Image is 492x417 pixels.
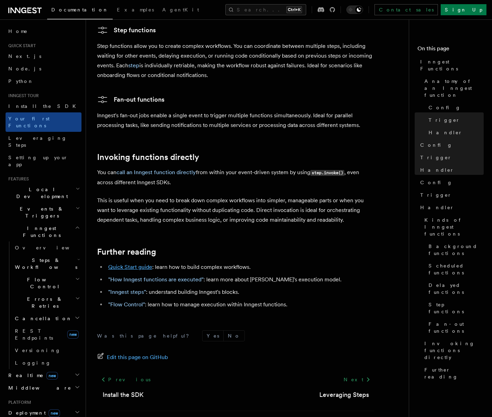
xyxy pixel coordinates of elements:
button: Flow Control [12,273,81,293]
span: Platform [6,400,31,405]
a: Edit this page on GitHub [97,352,168,362]
span: Anatomy of an Inngest function [424,78,484,99]
span: Handler [420,167,454,173]
p: Step functions allow you to create complex workflows. You can coordinate between multiple steps, ... [97,41,374,80]
span: Handler [429,129,463,136]
a: Next [339,373,374,386]
a: Step functions [426,298,484,318]
button: No [224,331,244,341]
span: Trigger [420,154,452,161]
p: Inngest's fan-out jobs enable a single event to trigger multiple functions simultaneously. Ideal ... [97,111,374,130]
span: Node.js [8,66,41,71]
a: Contact sales [374,4,438,15]
a: Examples [113,2,158,19]
span: Handler [420,204,454,211]
span: Documentation [51,7,109,12]
a: Fan-out functions [426,318,484,337]
span: new [49,409,60,417]
span: Home [8,28,28,35]
span: Deployment [6,409,60,416]
button: Realtimenew [6,369,81,382]
p: This is useful when you need to break down complex workflows into simpler, manageable parts or wh... [97,196,374,225]
a: Scheduled functions [426,259,484,279]
p: You can from within your event-driven system by using , even across different Inngest SDKs. [97,168,374,187]
span: Invoking functions directly [424,340,484,361]
a: Handler [417,164,484,176]
span: Next.js [8,53,41,59]
span: Edit this page on GitHub [107,352,168,362]
span: Features [6,176,29,182]
a: Install the SDK [6,100,81,112]
span: Inngest tour [6,93,39,99]
span: Config [420,179,452,186]
a: Next.js [6,50,81,62]
span: Errors & Retries [12,296,75,309]
a: Invoking functions directly [97,152,199,162]
span: Python [8,78,34,84]
a: Versioning [12,344,81,357]
a: Config [417,176,484,189]
button: Toggle dark mode [346,6,363,14]
p: Was this page helpful? [97,332,194,339]
button: Errors & Retries [12,293,81,312]
span: Versioning [15,348,61,353]
span: Config [420,142,452,148]
span: Fan-out functions [429,321,484,334]
span: new [46,372,58,380]
a: Config [426,101,484,114]
span: Quick start [6,43,36,49]
span: Kinds of Inngest functions [424,216,484,237]
a: "Inngest steps" [108,289,146,295]
span: Step functions [429,301,484,315]
a: Sign Up [441,4,486,15]
code: step.invoke() [310,170,344,176]
a: Node.js [6,62,81,75]
a: Step functions [97,25,156,36]
a: Setting up your app [6,151,81,171]
span: Events & Triggers [6,205,76,219]
a: call an Inngest function directly [116,169,196,176]
span: Setting up your app [8,155,68,167]
button: Inngest Functions [6,222,81,241]
button: Middleware [6,382,81,394]
a: Anatomy of an Inngest function [422,75,484,101]
a: Inngest Functions [417,56,484,75]
a: Further reading [422,364,484,383]
li: : understand building Inngest's blocks. [106,287,374,297]
a: Trigger [426,114,484,126]
a: "Flow Control" [108,301,145,308]
a: Further reading [97,247,156,257]
span: Logging [15,360,51,366]
a: Handler [417,201,484,214]
span: Further reading [424,366,484,380]
span: Middleware [6,384,71,391]
li: : learn how to manage execution within Inngest functions. [106,300,374,309]
a: Handler [426,126,484,139]
a: Leveraging Steps [6,132,81,151]
kbd: Ctrl+K [286,6,302,13]
li: : learn more about [PERSON_NAME]'s execution model. [106,275,374,284]
span: Inngest Functions [420,58,484,72]
span: Background functions [429,243,484,257]
a: Previous [97,373,154,386]
a: Fan-out functions [97,94,164,105]
div: Inngest Functions [6,241,81,369]
a: Trigger [417,151,484,164]
span: Realtime [6,372,58,379]
a: Documentation [47,2,113,19]
button: Events & Triggers [6,203,81,222]
span: Trigger [420,192,452,198]
button: Steps & Workflows [12,254,81,273]
h4: On this page [417,44,484,56]
span: new [67,330,79,339]
a: Logging [12,357,81,369]
a: Kinds of Inngest functions [422,214,484,240]
a: Trigger [417,189,484,201]
a: Leveraging Steps [319,390,369,400]
a: Your first Functions [6,112,81,132]
span: Your first Functions [8,116,50,128]
button: Search...Ctrl+K [225,4,306,15]
a: Python [6,75,81,87]
span: Leveraging Steps [8,135,67,148]
span: Examples [117,7,154,12]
